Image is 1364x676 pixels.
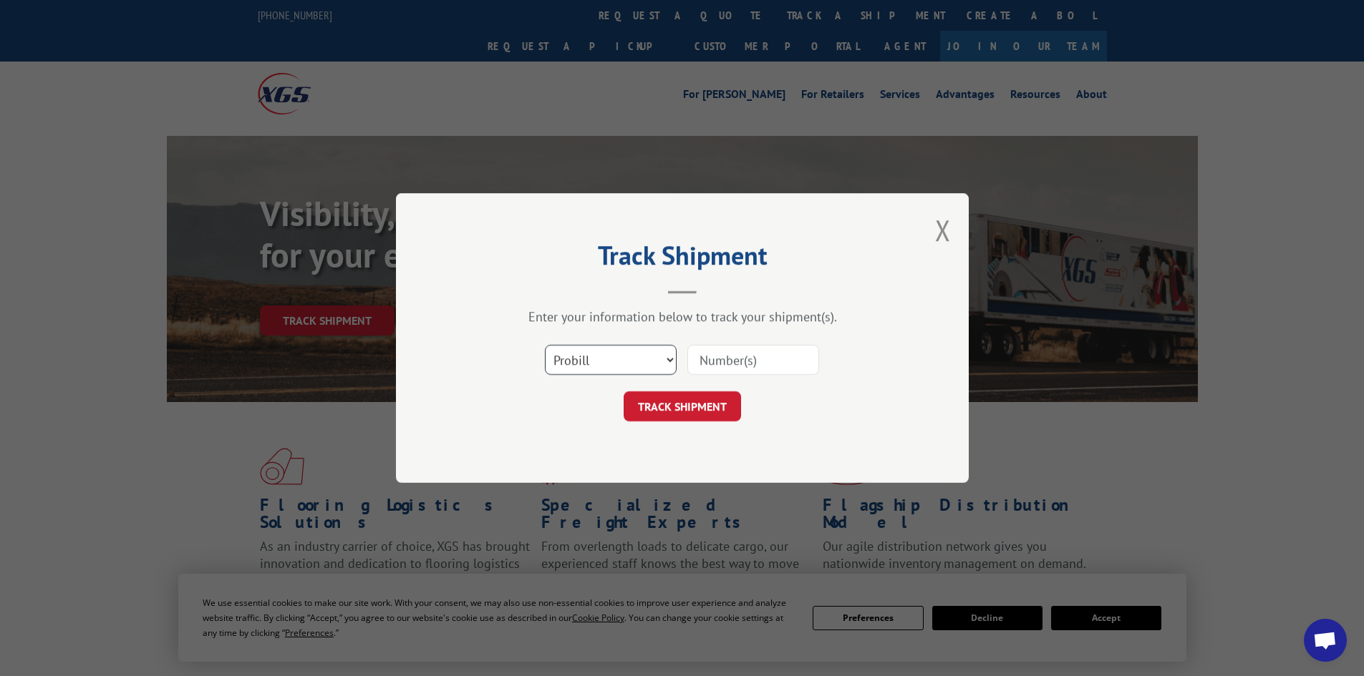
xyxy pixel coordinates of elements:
h2: Track Shipment [468,245,897,273]
button: Close modal [935,211,951,249]
button: TRACK SHIPMENT [624,391,741,421]
div: Enter your information below to track your shipment(s). [468,308,897,325]
input: Number(s) [687,345,819,375]
div: Open chat [1304,619,1347,662]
